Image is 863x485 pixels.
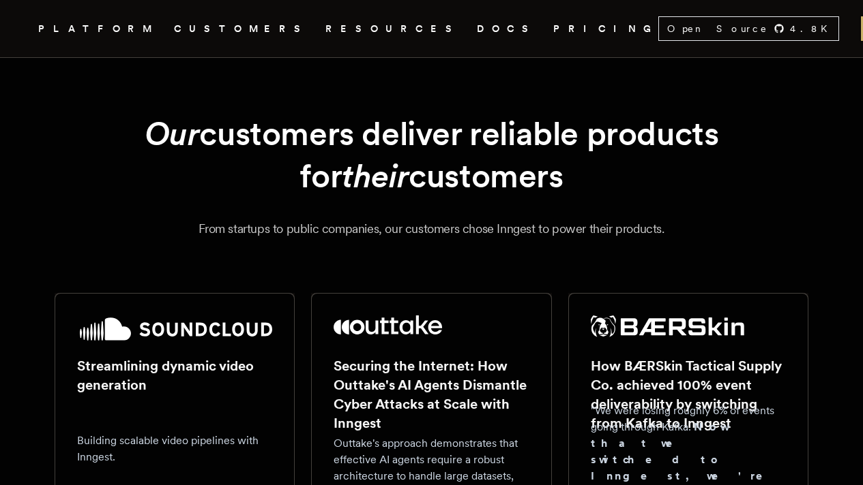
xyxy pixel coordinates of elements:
p: Building scalable video pipelines with Inngest. [77,433,272,465]
h1: customers deliver reliable products for customers [72,112,792,198]
h2: Streamlining dynamic video generation [77,356,272,394]
img: BÆRSkin Tactical Supply Co. [591,315,745,337]
a: PRICING [553,20,658,37]
a: CUSTOMERS [174,20,309,37]
span: 4.8 K [790,22,836,35]
span: Open Source [667,22,768,35]
p: From startups to public companies, our customers chose Inngest to power their products. [55,219,808,238]
em: their [342,156,409,195]
button: PLATFORM [38,20,158,37]
em: Our [145,114,200,153]
img: SoundCloud [77,315,272,343]
h2: Securing the Internet: How Outtake's AI Agents Dismantle Cyber Attacks at Scale with Inngest [334,356,529,433]
img: Outtake [334,315,442,334]
h2: How BÆRSkin Tactical Supply Co. achieved 100% event deliverability by switching from Kafka to Inn... [591,356,786,433]
button: RESOURCES [325,20,460,37]
a: DOCS [477,20,537,37]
